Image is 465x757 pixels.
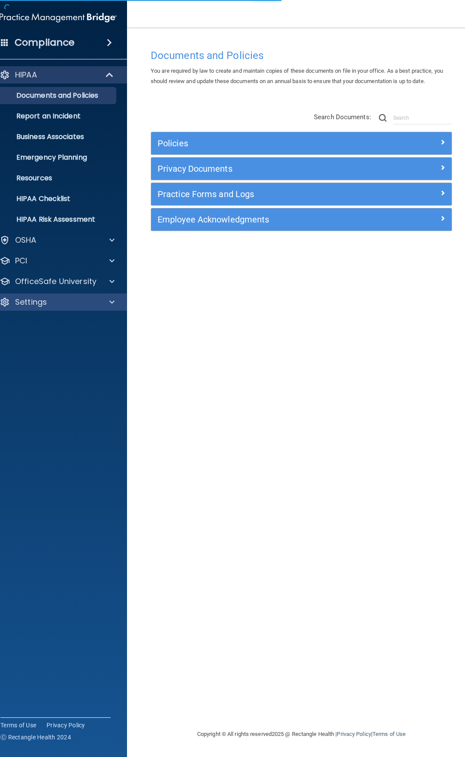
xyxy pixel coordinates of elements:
[15,256,27,266] p: PCI
[158,187,445,201] a: Practice Forms and Logs
[316,696,455,730] iframe: Drift Widget Chat Controller
[158,215,370,224] h5: Employee Acknowledgments
[314,113,371,121] span: Search Documents:
[337,731,371,737] a: Privacy Policy
[15,297,47,307] p: Settings
[158,164,370,173] h5: Privacy Documents
[372,731,406,737] a: Terms of Use
[0,733,71,742] span: Ⓒ Rectangle Health 2024
[158,162,445,176] a: Privacy Documents
[158,136,445,150] a: Policies
[151,50,452,61] h4: Documents and Policies
[15,235,37,245] p: OSHA
[15,70,37,80] p: HIPAA
[379,114,387,122] img: ic-search.3b580494.png
[158,139,370,148] h5: Policies
[158,213,445,226] a: Employee Acknowledgments
[0,721,36,729] a: Terms of Use
[151,68,443,84] span: You are required by law to create and maintain copies of these documents on file in your office. ...
[15,276,96,287] p: OfficeSafe University
[158,189,370,199] h5: Practice Forms and Logs
[46,721,85,729] a: Privacy Policy
[393,111,452,124] input: Search
[15,37,74,49] h4: Compliance
[144,720,459,748] div: Copyright © All rights reserved 2025 @ Rectangle Health | |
